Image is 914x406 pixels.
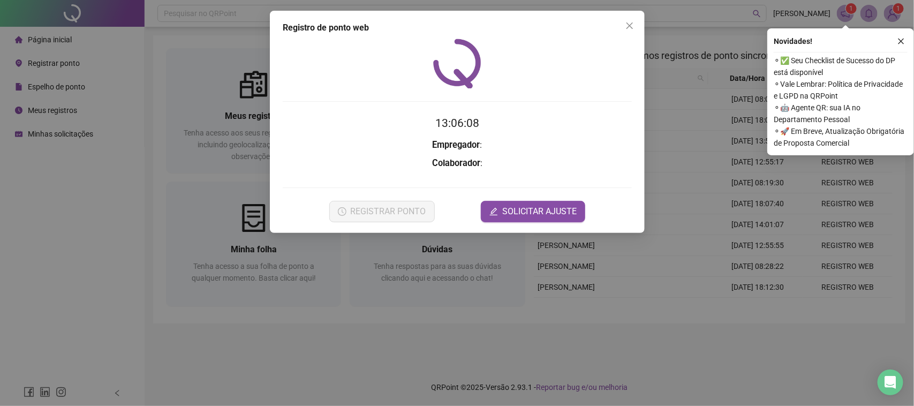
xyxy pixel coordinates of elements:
button: REGISTRAR PONTO [329,201,434,222]
time: 13:06:08 [435,117,479,130]
div: Registro de ponto web [283,21,632,34]
span: ⚬ ✅ Seu Checklist de Sucesso do DP está disponível [774,55,908,78]
span: edit [489,207,498,216]
div: Open Intercom Messenger [878,370,903,395]
span: ⚬ 🚀 Em Breve, Atualização Obrigatória de Proposta Comercial [774,125,908,149]
h3: : [283,156,632,170]
span: SOLICITAR AJUSTE [502,205,577,218]
span: ⚬ Vale Lembrar: Política de Privacidade e LGPD na QRPoint [774,78,908,102]
img: QRPoint [433,39,481,88]
strong: Colaborador [432,158,480,168]
h3: : [283,138,632,152]
span: ⚬ 🤖 Agente QR: sua IA no Departamento Pessoal [774,102,908,125]
span: close [897,37,905,45]
span: Novidades ! [774,35,812,47]
button: Close [621,17,638,34]
span: close [625,21,634,30]
button: editSOLICITAR AJUSTE [481,201,585,222]
strong: Empregador [432,140,480,150]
